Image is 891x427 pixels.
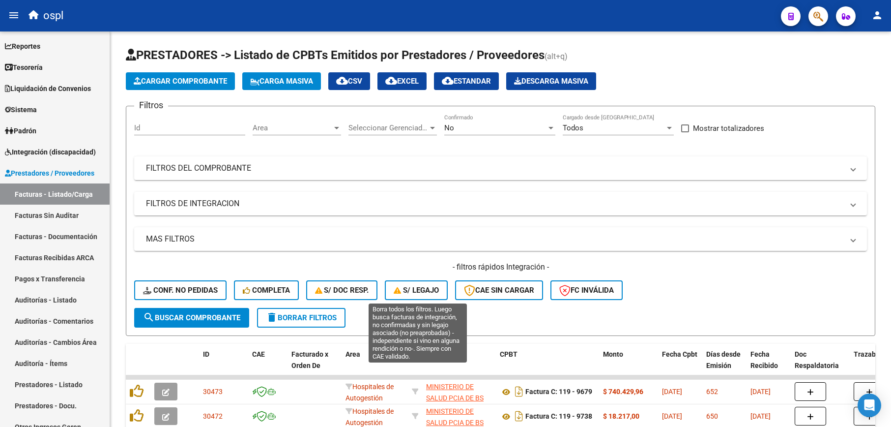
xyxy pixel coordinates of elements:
span: [DATE] [662,412,682,420]
span: Fecha Cpbt [662,350,697,358]
span: Días desde Emisión [706,350,741,369]
span: 650 [706,412,718,420]
span: Seleccionar Gerenciador [348,123,428,132]
div: 30626983398 [426,406,492,427]
span: Area [345,350,360,358]
strong: $ 740.429,96 [603,388,643,396]
app-download-masive: Descarga masiva de comprobantes (adjuntos) [506,72,596,90]
i: Descargar documento [513,408,525,424]
span: Facturado x Orden De [291,350,328,369]
button: Buscar Comprobante [134,308,249,328]
span: Liquidación de Convenios [5,83,91,94]
span: 652 [706,388,718,396]
span: PRESTADORES -> Listado de CPBTs Emitidos por Prestadores / Proveedores [126,48,545,62]
button: CAE SIN CARGAR [455,280,543,300]
span: CSV [336,77,362,86]
datatable-header-cell: ID [199,344,248,387]
span: Completa [243,286,290,295]
span: [DATE] [750,412,771,420]
span: ID [203,350,209,358]
datatable-header-cell: Razón Social [422,344,496,387]
span: Descarga Masiva [514,77,588,86]
span: Mostrar totalizadores [693,122,764,134]
datatable-header-cell: Días desde Emisión [702,344,747,387]
span: Fecha Recibido [750,350,778,369]
span: MINISTERIO DE SALUD PCIA DE BS AS O. P. [426,383,484,413]
button: Borrar Filtros [257,308,345,328]
datatable-header-cell: Facturado x Orden De [287,344,342,387]
span: Estandar [442,77,491,86]
span: Razón Social [426,350,467,358]
span: [DATE] [662,388,682,396]
datatable-header-cell: CAE [248,344,287,387]
span: No [444,123,454,132]
span: S/ Doc Resp. [315,286,369,295]
mat-panel-title: FILTROS DEL COMPROBANTE [146,163,843,174]
button: S/ Doc Resp. [306,280,378,300]
mat-icon: cloud_download [336,75,348,87]
mat-icon: search [143,311,155,323]
i: Descargar documento [513,384,525,399]
button: Estandar [434,72,499,90]
span: [DATE] [750,388,771,396]
span: Buscar Comprobante [143,313,240,322]
button: Conf. no pedidas [134,280,227,300]
button: Completa [234,280,299,300]
span: Conf. no pedidas [143,286,218,295]
button: S/ legajo [385,280,448,300]
mat-icon: delete [266,311,278,323]
span: 30473 [203,388,223,396]
span: (alt+q) [545,52,568,61]
button: Cargar Comprobante [126,72,235,90]
strong: Factura C: 119 - 9679 [525,388,592,396]
datatable-header-cell: Fecha Recibido [747,344,791,387]
datatable-header-cell: Area [342,344,408,387]
span: 30472 [203,412,223,420]
mat-expansion-panel-header: MAS FILTROS [134,227,867,251]
span: Carga Masiva [250,77,313,86]
span: Integración (discapacidad) [5,147,96,157]
span: Todos [563,123,583,132]
div: 30626983398 [426,381,492,402]
datatable-header-cell: Monto [599,344,658,387]
div: Open Intercom Messenger [858,394,881,417]
span: Tesorería [5,62,43,73]
mat-icon: cloud_download [442,75,454,87]
span: CAE SIN CARGAR [464,286,534,295]
mat-expansion-panel-header: FILTROS DE INTEGRACION [134,192,867,215]
span: Sistema [5,104,37,115]
span: ospl [43,5,63,27]
span: Cargar Comprobante [134,77,227,86]
span: Monto [603,350,623,358]
span: Padrón [5,125,36,136]
strong: Factura C: 119 - 9738 [525,413,592,421]
span: EXCEL [385,77,419,86]
datatable-header-cell: Doc Respaldatoria [791,344,850,387]
button: CSV [328,72,370,90]
mat-icon: cloud_download [385,75,397,87]
button: EXCEL [377,72,427,90]
span: Prestadores / Proveedores [5,168,94,179]
mat-panel-title: MAS FILTROS [146,234,843,244]
span: Reportes [5,41,40,52]
mat-panel-title: FILTROS DE INTEGRACION [146,198,843,209]
button: Carga Masiva [242,72,321,90]
span: Hospitales de Autogestión [345,407,394,427]
mat-expansion-panel-header: FILTROS DEL COMPROBANTE [134,156,867,180]
datatable-header-cell: Fecha Cpbt [658,344,702,387]
span: S/ legajo [394,286,439,295]
button: Descarga Masiva [506,72,596,90]
span: CAE [252,350,265,358]
mat-icon: menu [8,9,20,21]
span: FC Inválida [559,286,614,295]
strong: $ 18.217,00 [603,412,639,420]
h3: Filtros [134,98,168,112]
span: CPBT [500,350,517,358]
span: Doc Respaldatoria [795,350,839,369]
button: FC Inválida [550,280,623,300]
mat-icon: person [871,9,883,21]
h4: - filtros rápidos Integración - [134,262,867,273]
span: Area [253,123,332,132]
span: Hospitales de Autogestión [345,383,394,402]
datatable-header-cell: CPBT [496,344,599,387]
